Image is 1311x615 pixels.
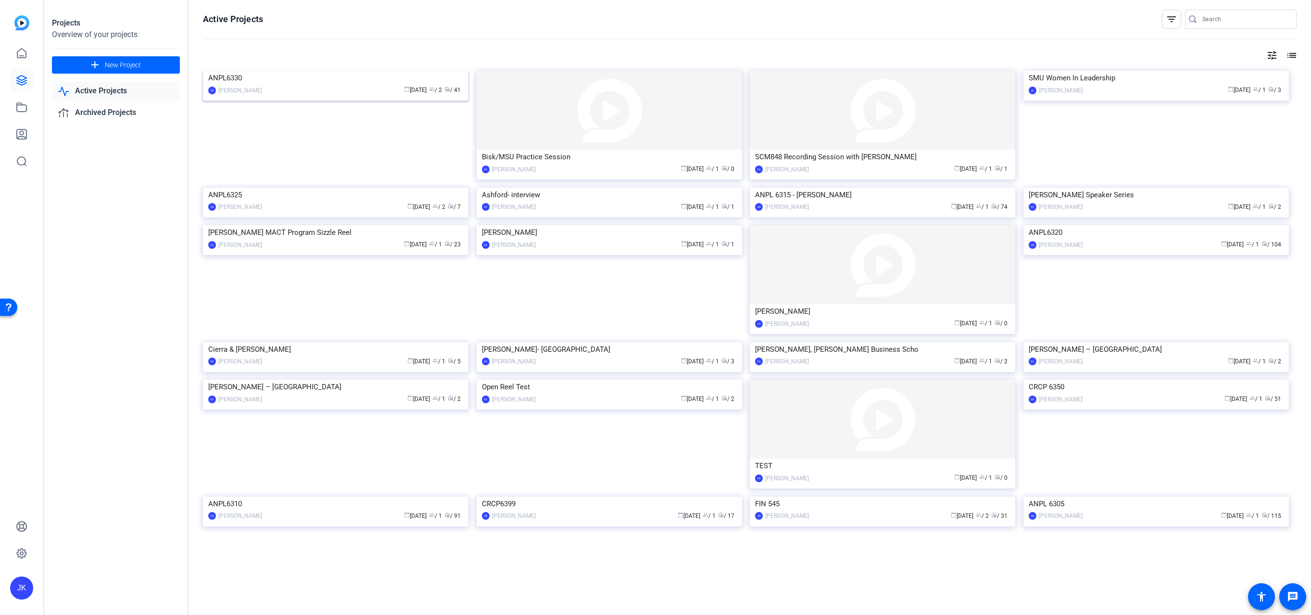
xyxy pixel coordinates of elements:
span: radio [721,203,727,209]
div: FIN 545 [755,497,1010,511]
span: [DATE] [954,474,977,481]
span: radio [444,512,450,518]
span: / 23 [444,241,461,248]
span: calendar_today [681,165,687,171]
mat-icon: filter_list [1166,13,1177,25]
span: / 41 [444,87,461,93]
div: Bisk/MSU Practice Session [482,150,737,164]
span: [DATE] [1228,358,1250,365]
span: calendar_today [407,395,413,401]
div: [PERSON_NAME] [218,240,262,250]
div: [PERSON_NAME] [218,357,262,366]
div: ANPL6330 [208,71,463,85]
span: / 1 [706,241,719,248]
div: SCM848 Recording Session with [PERSON_NAME] [755,150,1010,164]
span: / 1 [995,166,1008,172]
h1: Active Projects [203,13,263,25]
div: [PERSON_NAME] [1039,395,1083,404]
span: group [432,395,438,401]
div: JW [1029,396,1036,403]
span: / 0 [995,320,1008,327]
span: / 1 [721,204,734,210]
div: KA [208,396,216,403]
span: radio [1261,512,1267,518]
span: radio [995,474,1000,480]
div: [PERSON_NAME] [765,474,809,483]
span: radio [718,512,724,518]
span: [DATE] [1228,87,1250,93]
div: JW [755,512,763,520]
span: / 3 [1268,87,1281,93]
span: / 1 [976,204,989,210]
div: Ashford- interview [482,188,737,202]
span: / 1 [432,358,445,365]
div: [PERSON_NAME] [1039,511,1083,521]
span: / 1 [1253,87,1266,93]
span: / 74 [991,204,1008,210]
div: JK [1029,87,1036,94]
span: group [976,203,982,209]
a: Active Projects [52,81,180,101]
span: / 1 [432,396,445,402]
span: / 115 [1261,512,1281,519]
div: JW [208,203,216,211]
span: / 31 [991,512,1008,519]
div: KA [482,358,490,365]
span: group [976,512,982,518]
span: [DATE] [954,166,977,172]
span: radio [995,165,1000,171]
img: blue-gradient.svg [14,15,29,30]
span: [DATE] [951,204,973,210]
span: calendar_today [951,203,957,209]
span: group [1253,358,1259,363]
span: group [706,395,712,401]
div: [PERSON_NAME] [218,395,262,404]
span: radio [991,203,997,209]
div: [PERSON_NAME] [1039,202,1083,212]
span: / 104 [1261,241,1281,248]
div: Overview of your projects [52,29,180,40]
div: JW [482,512,490,520]
span: / 1 [1253,358,1266,365]
span: / 2 [448,396,461,402]
span: calendar_today [678,512,683,518]
span: / 91 [444,512,461,519]
span: / 1 [706,166,719,172]
span: calendar_today [1221,512,1227,518]
div: [PERSON_NAME] [218,511,262,521]
span: group [1253,203,1259,209]
div: [PERSON_NAME] [1039,240,1083,250]
span: / 1 [979,474,992,481]
span: / 1 [429,512,442,519]
span: radio [991,512,997,518]
span: / 1 [721,241,734,248]
div: [PERSON_NAME] [765,319,809,329]
div: JW [208,512,216,520]
span: / 1 [979,358,992,365]
span: calendar_today [681,395,687,401]
div: KA [482,396,490,403]
span: group [1249,395,1255,401]
div: [PERSON_NAME] [218,202,262,212]
span: [DATE] [404,87,427,93]
span: [DATE] [407,204,430,210]
span: radio [995,358,1000,363]
span: [DATE] [681,166,704,172]
span: radio [1268,358,1274,363]
span: / 2 [432,204,445,210]
div: [PERSON_NAME] – [GEOGRAPHIC_DATA] [1029,342,1284,357]
span: / 1 [1246,241,1259,248]
span: calendar_today [681,203,687,209]
div: ANPL6310 [208,497,463,511]
button: New Project [52,56,180,74]
div: Open Reel Test [482,380,737,394]
div: [PERSON_NAME] [765,511,809,521]
span: / 1 [706,204,719,210]
div: [PERSON_NAME] [492,202,536,212]
span: calendar_today [1224,395,1230,401]
span: calendar_today [1228,203,1234,209]
div: SMU Women In Leadership [1029,71,1284,85]
span: calendar_today [954,358,960,363]
span: calendar_today [404,512,410,518]
span: [DATE] [681,358,704,365]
